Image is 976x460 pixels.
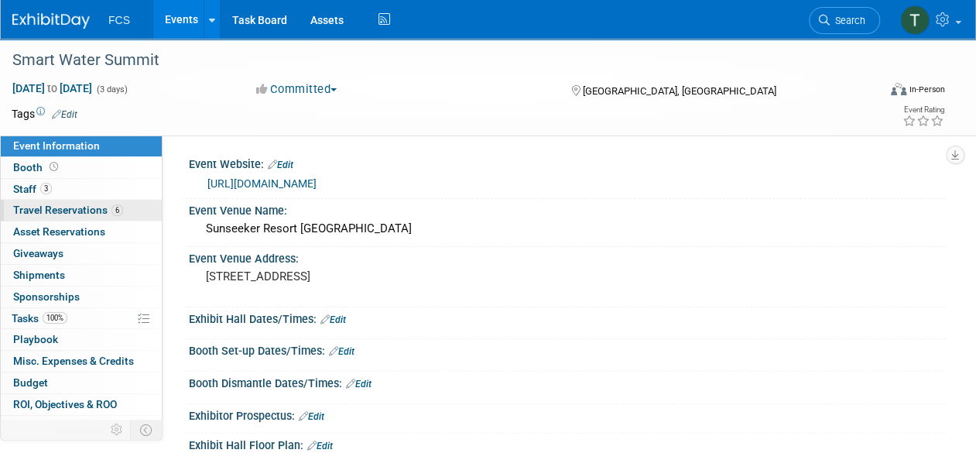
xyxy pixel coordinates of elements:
a: Asset Reservations [1,221,162,242]
span: Budget [13,376,48,389]
a: Search [809,7,880,34]
span: Asset Reservations [13,225,105,238]
span: 6 [111,204,123,216]
span: Travel Reservations [13,204,123,216]
a: Edit [52,109,77,120]
td: Personalize Event Tab Strip [104,420,131,440]
a: Event Information [1,136,162,156]
span: [DATE] [DATE] [12,81,93,95]
a: Sponsorships [1,287,162,307]
span: Playbook [13,333,58,345]
a: Staff3 [1,179,162,200]
div: Sunseeker Resort [GEOGRAPHIC_DATA] [200,217,933,241]
a: Shipments [1,265,162,286]
span: Staff [13,183,52,195]
span: Sponsorships [13,290,80,303]
pre: [STREET_ADDRESS] [206,269,487,283]
img: ExhibitDay [12,13,90,29]
span: Shipments [13,269,65,281]
span: 3 [40,183,52,194]
a: Edit [320,314,346,325]
span: [GEOGRAPHIC_DATA], [GEOGRAPHIC_DATA] [583,85,776,97]
div: Event Format [809,81,945,104]
span: 100% [43,312,67,324]
a: Misc. Expenses & Credits [1,351,162,372]
div: In-Person [909,84,945,95]
span: ROI, Objectives & ROO [13,398,117,410]
a: Attachments2 [1,416,162,437]
div: Event Website: [189,153,945,173]
a: Edit [346,379,372,390]
a: Edit [307,441,333,451]
a: Edit [268,160,293,170]
a: Edit [329,346,354,357]
div: Event Venue Name: [189,199,945,218]
a: Booth [1,157,162,178]
div: Booth Set-up Dates/Times: [189,339,945,359]
span: Misc. Expenses & Credits [13,355,134,367]
span: 2 [79,420,91,431]
span: Booth [13,161,61,173]
div: Booth Dismantle Dates/Times: [189,372,945,392]
div: Event Rating [902,106,944,114]
span: FCS [108,14,130,26]
a: Giveaways [1,243,162,264]
a: Tasks100% [1,308,162,329]
div: Exhibit Hall Dates/Times: [189,307,945,328]
div: Exhibitor Prospectus: [189,404,945,424]
span: (3 days) [95,84,128,94]
div: Exhibit Hall Floor Plan: [189,434,945,454]
span: Attachments [13,420,91,432]
a: Edit [299,411,324,422]
img: Format-Inperson.png [891,83,906,95]
span: Search [830,15,865,26]
span: Tasks [12,312,67,324]
span: Booth not reserved yet [46,161,61,173]
td: Toggle Event Tabs [131,420,163,440]
a: Budget [1,372,162,393]
a: ROI, Objectives & ROO [1,394,162,415]
button: Committed [251,81,343,98]
span: Event Information [13,139,100,152]
img: Tommy Raye [900,5,930,35]
span: to [45,82,60,94]
a: [URL][DOMAIN_NAME] [207,177,317,190]
span: Giveaways [13,247,63,259]
a: Playbook [1,329,162,350]
a: Travel Reservations6 [1,200,162,221]
div: Event Venue Address: [189,247,945,266]
td: Tags [12,106,77,122]
div: Smart Water Summit [7,46,865,74]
